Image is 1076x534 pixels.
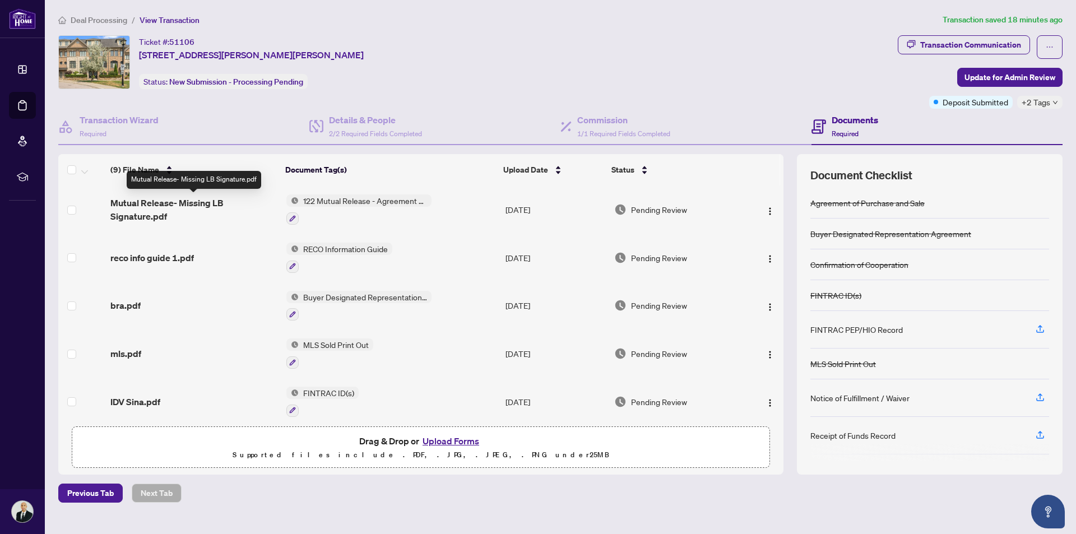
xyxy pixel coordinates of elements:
button: Status Icon122 Mutual Release - Agreement of Purchase and Sale [286,194,432,225]
span: ellipsis [1046,43,1054,51]
span: MLS Sold Print Out [299,338,373,351]
img: Document Status [614,347,627,360]
span: Update for Admin Review [964,68,1055,86]
span: Previous Tab [67,484,114,502]
img: Logo [766,254,774,263]
span: Deal Processing [71,15,127,25]
span: mls.pdf [110,347,141,360]
th: Upload Date [499,154,607,185]
td: [DATE] [501,282,610,330]
img: Logo [766,207,774,216]
span: Pending Review [631,396,687,408]
div: FINTRAC PEP/HIO Record [810,323,903,336]
img: Status Icon [286,338,299,351]
span: 122 Mutual Release - Agreement of Purchase and Sale [299,194,432,207]
button: Status IconMLS Sold Print Out [286,338,373,369]
button: Next Tab [132,484,182,503]
div: Notice of Fulfillment / Waiver [810,392,910,404]
span: FINTRAC ID(s) [299,387,359,399]
span: New Submission - Processing Pending [169,77,303,87]
div: FINTRAC ID(s) [810,289,861,301]
span: Status [611,164,634,176]
button: Logo [761,296,779,314]
div: Ticket #: [139,35,194,48]
button: Logo [761,393,779,411]
img: Logo [766,398,774,407]
img: Logo [766,350,774,359]
button: Status IconRECO Information Guide [286,243,392,273]
button: Logo [761,345,779,363]
span: Upload Date [503,164,548,176]
span: Drag & Drop orUpload FormsSupported files include .PDF, .JPG, .JPEG, .PNG under25MB [72,427,769,468]
span: View Transaction [140,15,200,25]
span: Pending Review [631,252,687,264]
img: IMG-W12330874_1.jpg [59,36,129,89]
img: Status Icon [286,387,299,399]
div: Agreement of Purchase and Sale [810,197,925,209]
h4: Documents [832,113,878,127]
th: Status [607,154,742,185]
span: Pending Review [631,347,687,360]
th: (9) File Name [106,154,281,185]
button: Upload Forms [419,434,483,448]
span: 51106 [169,37,194,47]
span: Pending Review [631,299,687,312]
td: [DATE] [501,329,610,378]
h4: Details & People [329,113,422,127]
span: Mutual Release- Missing LB Signature.pdf [110,196,277,223]
p: Supported files include .PDF, .JPG, .JPEG, .PNG under 25 MB [79,448,763,462]
img: logo [9,8,36,29]
td: [DATE] [501,234,610,282]
div: MLS Sold Print Out [810,357,876,370]
img: Status Icon [286,243,299,255]
button: Transaction Communication [898,35,1030,54]
span: 1/1 Required Fields Completed [577,129,670,138]
img: Document Status [614,396,627,408]
span: Pending Review [631,203,687,216]
h4: Transaction Wizard [80,113,159,127]
img: Document Status [614,299,627,312]
button: Open asap [1031,495,1065,528]
button: Update for Admin Review [957,68,1063,87]
img: Status Icon [286,194,299,207]
span: reco info guide 1.pdf [110,251,194,264]
div: Status: [139,74,308,89]
li: / [132,13,135,26]
h4: Commission [577,113,670,127]
button: Logo [761,201,779,219]
span: IDV Sina.pdf [110,395,160,408]
div: Buyer Designated Representation Agreement [810,227,971,240]
button: Status IconFINTRAC ID(s) [286,387,359,417]
img: Status Icon [286,291,299,303]
div: Confirmation of Cooperation [810,258,908,271]
img: Logo [766,303,774,312]
span: [STREET_ADDRESS][PERSON_NAME][PERSON_NAME] [139,48,364,62]
div: Receipt of Funds Record [810,429,896,442]
span: Required [832,129,859,138]
span: Drag & Drop or [359,434,483,448]
td: [DATE] [501,378,610,426]
img: Document Status [614,203,627,216]
span: down [1052,100,1058,105]
span: Deposit Submitted [943,96,1008,108]
div: Transaction Communication [920,36,1021,54]
span: bra.pdf [110,299,141,312]
span: Required [80,129,106,138]
span: (9) File Name [110,164,159,176]
img: Profile Icon [12,501,33,522]
span: +2 Tags [1022,96,1050,109]
span: Buyer Designated Representation Agreement [299,291,432,303]
button: Status IconBuyer Designated Representation Agreement [286,291,432,321]
td: [DATE] [501,185,610,234]
img: Document Status [614,252,627,264]
article: Transaction saved 18 minutes ago [943,13,1063,26]
span: Document Checklist [810,168,912,183]
span: home [58,16,66,24]
span: RECO Information Guide [299,243,392,255]
button: Logo [761,249,779,267]
button: Previous Tab [58,484,123,503]
div: Mutual Release- Missing LB Signature.pdf [127,171,261,189]
th: Document Tag(s) [281,154,499,185]
span: 2/2 Required Fields Completed [329,129,422,138]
